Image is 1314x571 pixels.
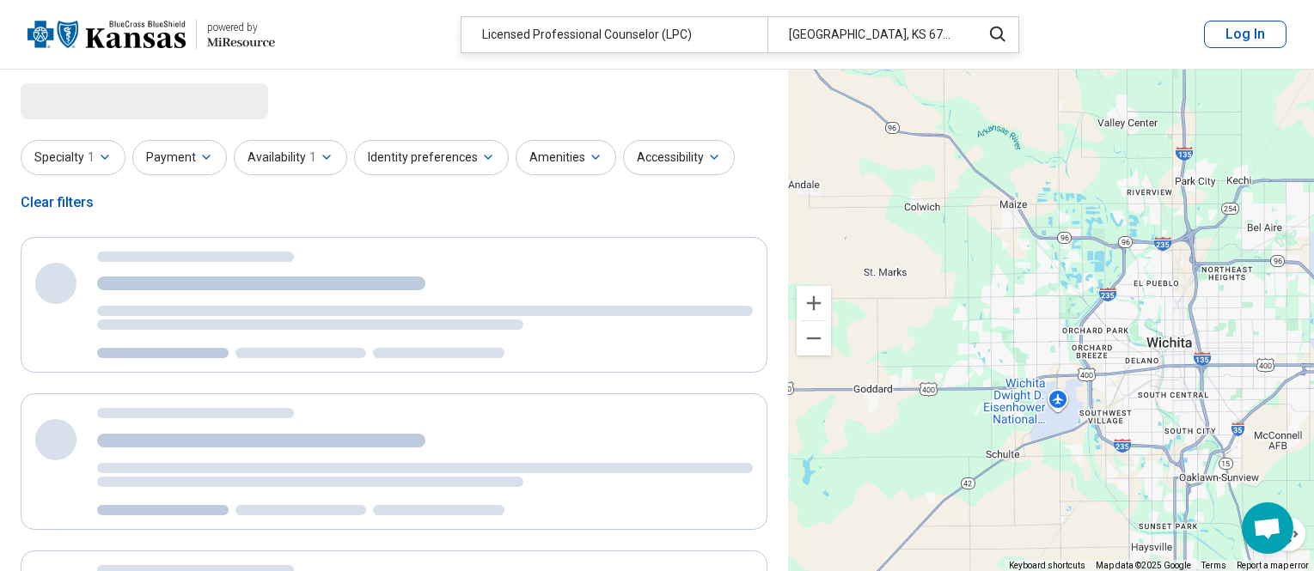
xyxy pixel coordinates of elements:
[1201,561,1226,570] a: Terms (opens in new tab)
[28,14,186,55] img: Blue Cross Blue Shield Kansas
[28,14,275,55] a: Blue Cross Blue Shield Kansaspowered by
[1237,561,1309,570] a: Report a map error
[234,140,347,175] button: Availability1
[797,286,831,320] button: Zoom in
[354,140,509,175] button: Identity preferences
[516,140,616,175] button: Amenities
[767,17,971,52] div: [GEOGRAPHIC_DATA], KS 67212
[1242,502,1293,554] div: Open chat
[1204,21,1286,48] button: Log In
[88,149,95,167] span: 1
[207,20,275,35] div: powered by
[132,140,227,175] button: Payment
[309,149,316,167] span: 1
[623,140,735,175] button: Accessibility
[21,83,165,118] span: Loading...
[21,182,94,223] div: Clear filters
[797,321,831,355] button: Zoom out
[21,140,125,175] button: Specialty1
[1096,561,1191,570] span: Map data ©2025 Google
[461,17,767,52] div: Licensed Professional Counselor (LPC)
